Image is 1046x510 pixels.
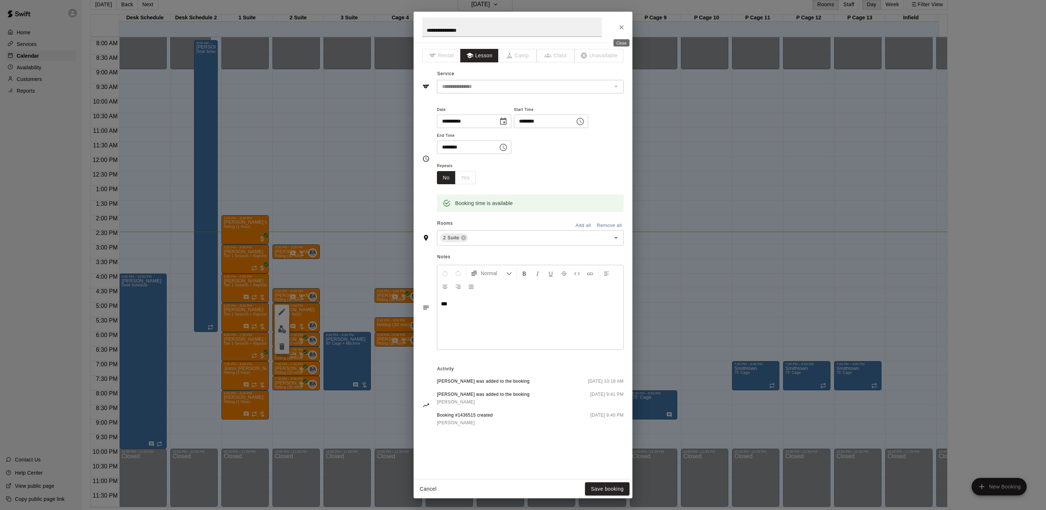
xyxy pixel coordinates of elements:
[440,233,468,242] div: 2 Suite
[499,49,537,62] span: The type of an existing booking cannot be changed
[584,267,596,280] button: Insert Link
[571,267,583,280] button: Insert Code
[422,234,430,242] svg: Rooms
[558,267,570,280] button: Format Strikethrough
[437,105,511,115] span: Date
[572,220,595,231] button: Add all
[590,412,624,427] span: [DATE] 9:40 PM
[545,267,557,280] button: Format Underline
[437,171,456,185] button: No
[439,280,451,293] button: Center Align
[575,49,624,62] span: The type of an existing booking cannot be changed
[518,267,531,280] button: Format Bold
[590,391,624,406] span: [DATE] 9:41 PM
[422,304,430,311] svg: Notes
[437,398,530,406] a: [PERSON_NAME]
[422,49,461,62] span: The type of an existing booking cannot be changed
[496,114,511,129] button: Choose date, selected date is Sep 19, 2025
[437,171,476,185] div: outlined button group
[613,39,629,47] div: Close
[585,482,629,496] button: Save booking
[481,270,506,277] span: Normal
[437,251,624,263] span: Notes
[437,221,453,226] span: Rooms
[496,140,511,155] button: Choose time, selected time is 6:00 PM
[437,420,475,425] span: [PERSON_NAME]
[437,363,624,375] span: Activity
[437,412,493,419] span: Booking #1436515 created
[588,378,624,385] span: [DATE] 10:18 AM
[611,233,621,243] button: Open
[422,83,430,90] svg: Service
[468,267,515,280] button: Formatting Options
[600,267,613,280] button: Left Align
[439,267,451,280] button: Undo
[460,49,499,62] button: Lesson
[437,391,530,398] span: [PERSON_NAME] was added to the booking
[595,220,624,231] button: Remove all
[437,71,454,76] span: Service
[437,378,530,385] span: [PERSON_NAME] was added to the booking
[437,161,481,171] span: Repeats
[573,114,588,129] button: Choose time, selected time is 5:00 PM
[531,267,544,280] button: Format Italics
[452,267,464,280] button: Redo
[537,49,575,62] span: The type of an existing booking cannot be changed
[422,155,430,162] svg: Timing
[452,280,464,293] button: Right Align
[422,402,430,409] svg: Activity
[437,419,493,427] a: [PERSON_NAME]
[455,197,513,210] div: Booking time is available
[437,399,475,405] span: [PERSON_NAME]
[440,234,462,242] span: 2 Suite
[417,482,440,496] button: Cancel
[514,105,588,115] span: Start Time
[465,280,477,293] button: Justify Align
[615,21,628,34] button: Close
[437,131,511,141] span: End Time
[437,80,624,93] div: The service of an existing booking cannot be changed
